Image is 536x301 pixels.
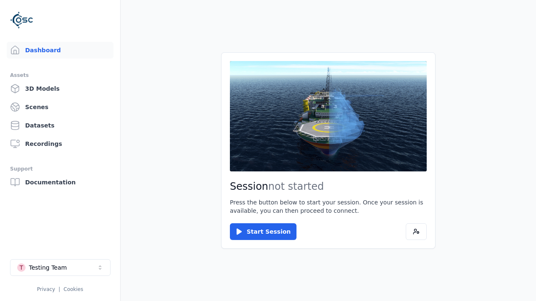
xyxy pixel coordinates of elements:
span: | [59,286,60,292]
a: Documentation [7,174,113,191]
p: Press the button below to start your session. Once your session is available, you can then procee... [230,198,427,215]
img: Logo [10,8,33,32]
a: Privacy [37,286,55,292]
a: 3D Models [7,80,113,97]
a: Datasets [7,117,113,134]
button: Start Session [230,223,296,240]
div: Testing Team [29,263,67,272]
a: Dashboard [7,42,113,59]
h2: Session [230,180,427,193]
a: Scenes [7,99,113,115]
span: not started [268,181,324,192]
div: Support [10,164,110,174]
div: Assets [10,70,110,80]
a: Cookies [64,286,83,292]
button: Select a workspace [10,259,111,276]
div: T [17,263,26,272]
a: Recordings [7,135,113,152]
